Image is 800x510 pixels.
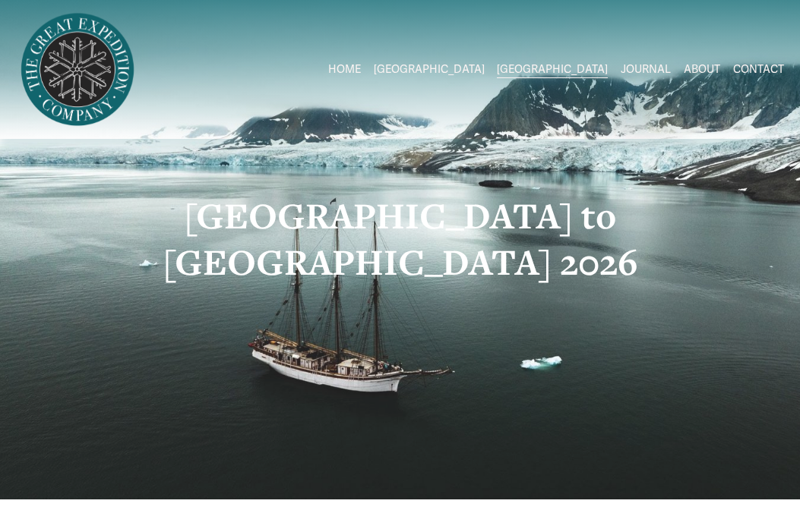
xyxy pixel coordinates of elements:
img: Arctic Expeditions [16,8,139,131]
a: JOURNAL [621,58,671,80]
a: folder dropdown [374,58,485,80]
a: HOME [328,58,361,80]
span: [GEOGRAPHIC_DATA] [374,59,485,79]
a: ABOUT [684,58,720,80]
a: CONTACT [733,58,784,80]
strong: [GEOGRAPHIC_DATA] to [GEOGRAPHIC_DATA] 2026 [163,191,638,285]
a: folder dropdown [497,58,608,80]
span: [GEOGRAPHIC_DATA] [497,59,608,79]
